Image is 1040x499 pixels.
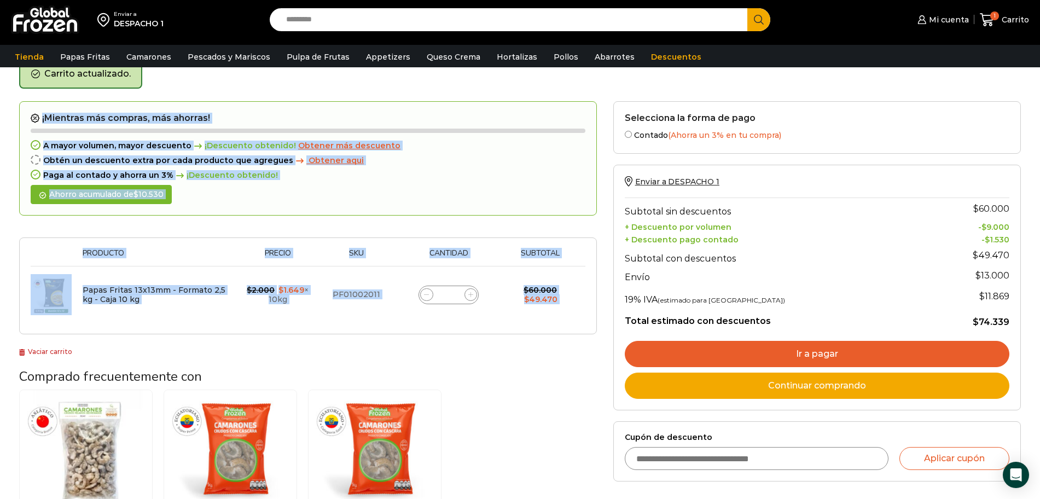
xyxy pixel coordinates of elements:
span: $ [524,294,529,304]
span: ¡Descuento obtenido! [191,141,296,150]
a: Enviar a DESPACHO 1 [625,177,719,187]
span: 1 [990,11,999,20]
span: (Ahorra un 3% en tu compra) [668,130,781,140]
a: Hortalizas [491,47,543,67]
label: Contado [625,129,1009,140]
span: Enviar a DESPACHO 1 [635,177,719,187]
h2: ¡Mientras más compras, más ahorras! [31,113,585,124]
div: Ahorro acumulado de [31,185,172,204]
span: Mi cuenta [926,14,969,25]
th: Envío [625,266,928,286]
span: ¡Descuento obtenido! [173,171,278,180]
h2: Selecciona la forma de pago [625,113,1009,123]
button: Aplicar cupón [899,447,1009,470]
span: $ [524,285,528,295]
bdi: 13.000 [975,270,1009,281]
span: $ [247,285,252,295]
a: Descuentos [646,47,707,67]
th: + Descuento por volumen [625,219,928,232]
a: Queso Crema [421,47,486,67]
a: Mi cuenta [915,9,968,31]
input: Product quantity [441,287,456,303]
bdi: 49.470 [973,250,1009,260]
div: Carrito actualizado. [19,60,142,89]
a: Vaciar carrito [19,347,72,356]
a: Tienda [9,47,49,67]
div: A mayor volumen, mayor descuento [31,141,585,150]
bdi: 2.000 [247,285,275,295]
a: Papas Fritas 13x13mm - Formato 2,5 kg - Caja 10 kg [83,285,225,304]
bdi: 60.000 [524,285,557,295]
span: Comprado frecuentemente con [19,368,202,385]
th: Precio [239,249,317,266]
bdi: 10.530 [133,189,164,199]
a: Obtener más descuento [298,141,400,150]
div: Enviar a [114,10,164,18]
div: DESPACHO 1 [114,18,164,29]
td: × 10kg [239,266,317,323]
a: Papas Fritas [55,47,115,67]
a: Pulpa de Frutas [281,47,355,67]
th: Subtotal [501,249,579,266]
button: Search button [747,8,770,31]
span: $ [133,189,138,199]
th: Total estimado con descuentos [625,307,928,328]
span: $ [975,270,981,281]
th: Cantidad [397,249,501,266]
th: Subtotal sin descuentos [625,198,928,219]
bdi: 60.000 [973,204,1009,214]
div: Paga al contado y ahorra un 3% [31,171,585,180]
span: $ [973,317,979,327]
a: Abarrotes [589,47,640,67]
small: (estimado para [GEOGRAPHIC_DATA]) [658,296,785,304]
bdi: 9.000 [981,222,1009,232]
div: Open Intercom Messenger [1003,462,1029,488]
th: Sku [317,249,397,266]
td: PF01002011 [317,266,397,323]
span: $ [278,285,283,295]
a: Pollos [548,47,584,67]
input: Contado(Ahorra un 3% en tu compra) [625,131,632,138]
span: $ [979,291,985,301]
td: - [928,219,1009,232]
a: Camarones [121,47,177,67]
span: $ [985,235,990,245]
span: Obtener aqui [309,155,364,165]
span: $ [981,222,986,232]
a: Ir a pagar [625,341,1009,367]
div: Obtén un descuento extra por cada producto que agregues [31,156,585,165]
th: Producto [77,249,239,266]
a: Continuar comprando [625,373,1009,399]
a: Pescados y Mariscos [182,47,276,67]
bdi: 1.649 [278,285,304,295]
span: 11.869 [979,291,1009,301]
th: Subtotal con descuentos [625,245,928,266]
bdi: 1.530 [985,235,1009,245]
th: + Descuento pago contado [625,232,928,245]
bdi: 49.470 [524,294,557,304]
span: $ [973,204,979,214]
td: - [928,232,1009,245]
a: 1 Carrito [980,7,1029,33]
span: $ [973,250,978,260]
label: Cupón de descuento [625,433,1009,442]
th: 19% IVA [625,286,928,307]
img: address-field-icon.svg [97,10,114,29]
a: Appetizers [361,47,416,67]
a: Obtener aqui [293,156,364,165]
span: Carrito [999,14,1029,25]
bdi: 74.339 [973,317,1009,327]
